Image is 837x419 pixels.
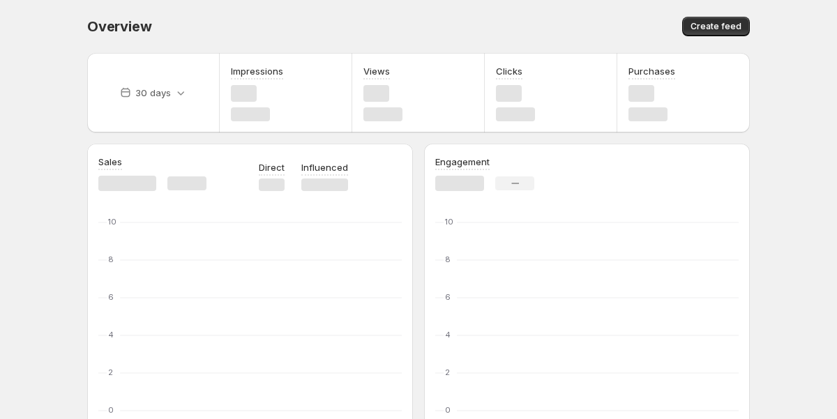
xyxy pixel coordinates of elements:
[445,330,451,340] text: 4
[363,64,390,78] h3: Views
[87,18,151,35] span: Overview
[445,217,453,227] text: 10
[445,254,451,264] text: 8
[108,405,114,415] text: 0
[108,217,116,227] text: 10
[301,160,348,174] p: Influenced
[445,292,451,302] text: 6
[231,64,283,78] h3: Impressions
[98,155,122,169] h3: Sales
[496,64,522,78] h3: Clicks
[445,405,451,415] text: 0
[259,160,285,174] p: Direct
[628,64,675,78] h3: Purchases
[691,21,741,32] span: Create feed
[135,86,171,100] p: 30 days
[445,367,450,377] text: 2
[108,367,113,377] text: 2
[108,330,114,340] text: 4
[108,254,114,264] text: 8
[682,17,750,36] button: Create feed
[435,155,490,169] h3: Engagement
[108,292,114,302] text: 6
